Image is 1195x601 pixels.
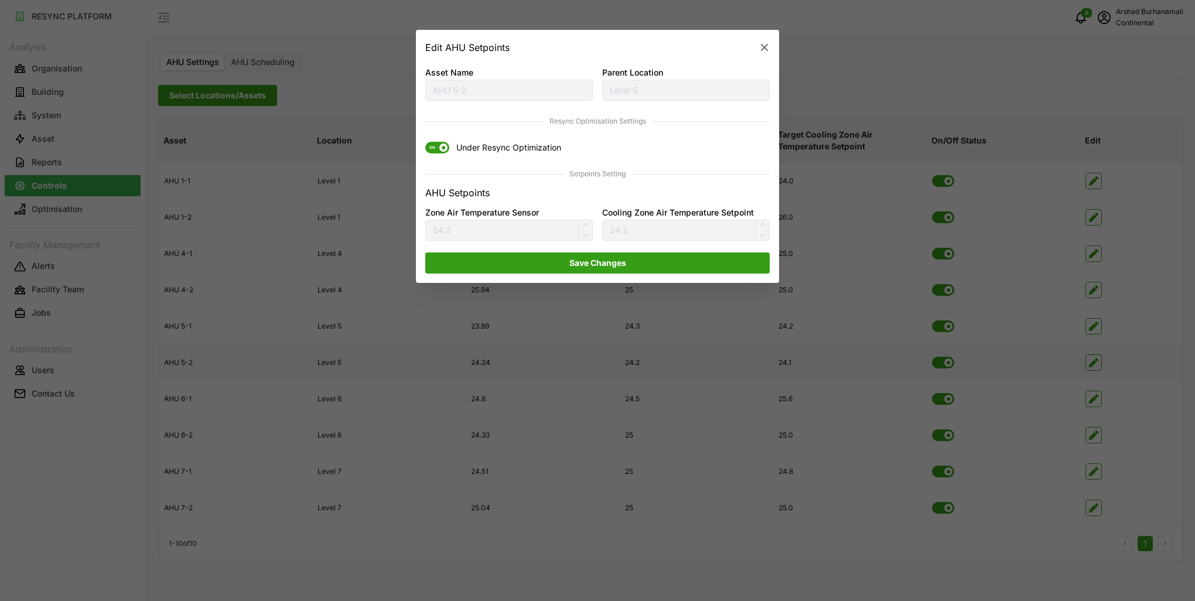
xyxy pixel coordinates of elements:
span: Resync Optimisation Settings [425,116,770,127]
label: Parent Location [602,66,663,79]
span: Setpoints Setting [425,169,770,180]
span: ON [425,142,439,154]
span: Under Resync Optimization [449,142,561,154]
label: Zone Air Temperature Sensor [425,206,539,219]
button: Save Changes [425,252,770,274]
label: Cooling Zone Air Temperature Setpoint [602,206,754,219]
p: AHU Setpoints [425,186,490,200]
h2: Edit AHU Setpoints [425,43,510,52]
span: Save Changes [569,253,626,273]
label: Asset Name [425,66,473,79]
